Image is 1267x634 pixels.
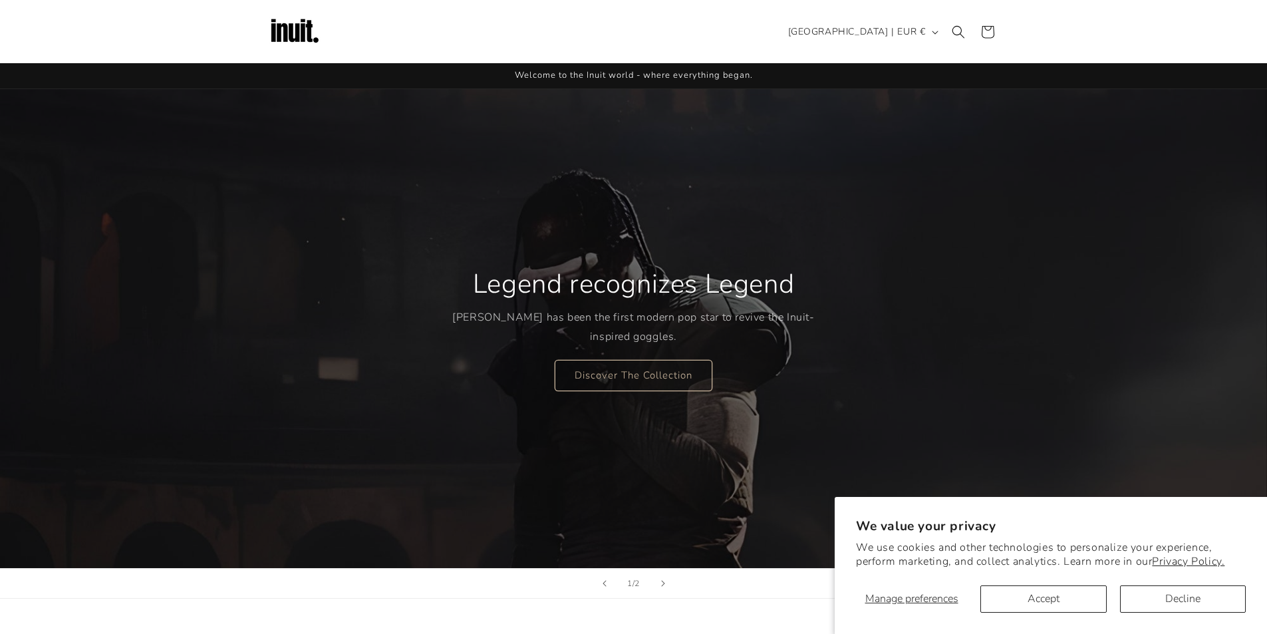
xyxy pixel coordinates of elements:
span: Manage preferences [865,591,958,606]
button: Manage preferences [856,585,967,613]
span: / [633,577,635,590]
p: [PERSON_NAME] has been the first modern pop star to revive the Inuit-inspired goggles. [452,308,815,347]
button: Previous slide [590,569,619,598]
a: Privacy Policy. [1152,554,1224,569]
span: 2 [634,577,640,590]
summary: Search [944,17,973,47]
button: Decline [1120,585,1246,613]
span: [GEOGRAPHIC_DATA] | EUR € [788,25,926,39]
button: Accept [980,585,1106,613]
img: Inuit Logo [268,5,321,59]
p: We use cookies and other technologies to personalize your experience, perform marketing, and coll... [856,541,1246,569]
h2: Legend recognizes Legend [473,267,794,301]
button: [GEOGRAPHIC_DATA] | EUR € [780,19,944,45]
a: Discover The Collection [555,359,712,391]
span: 1 [627,577,633,590]
div: Announcement [268,63,1000,88]
span: Welcome to the Inuit world - where everything began. [515,69,753,81]
h2: We value your privacy [856,518,1246,535]
button: Next slide [648,569,678,598]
